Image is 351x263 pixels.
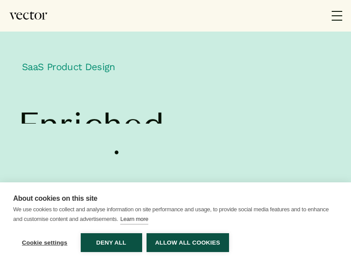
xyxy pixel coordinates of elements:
[81,233,142,252] button: Deny all
[147,233,229,252] button: Allow all cookies
[13,206,329,222] p: We use cookies to collect and analyse information on site performance and usage, to provide socia...
[13,233,76,252] button: Cookie settings
[120,214,148,224] a: Learn more
[18,56,333,82] h1: SaaS Product Design
[13,195,97,202] strong: About cookies on this site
